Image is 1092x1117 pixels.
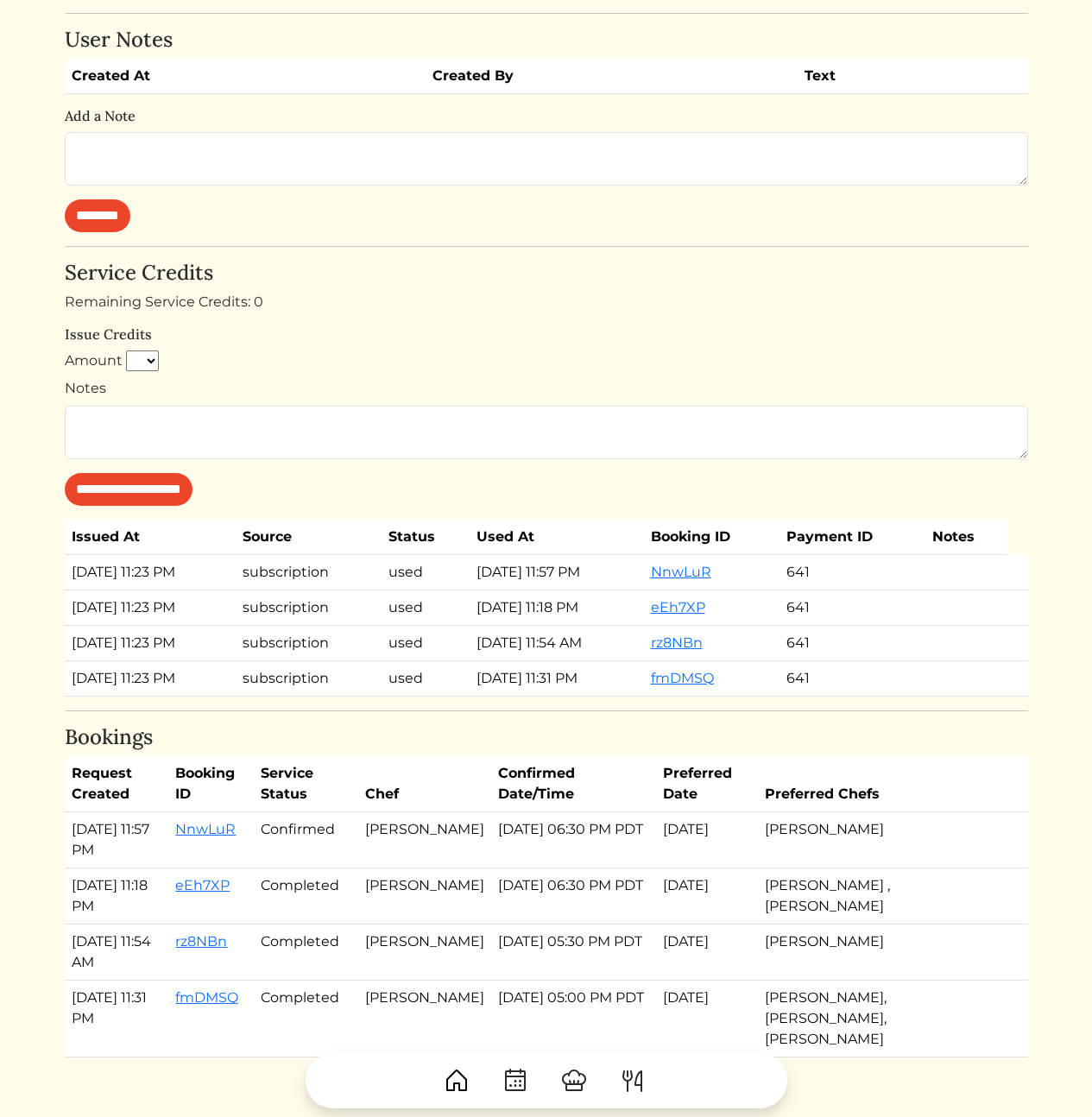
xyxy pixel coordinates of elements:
[644,520,780,555] th: Booking ID
[491,868,656,925] td: [DATE] 06:30 PM PDT
[780,554,925,590] td: 641
[65,590,236,625] td: [DATE] 11:23 PM
[175,933,227,950] a: rz8NBn
[65,520,236,555] th: Issued At
[358,925,491,981] td: [PERSON_NAME]
[175,989,238,1006] a: fmDMSQ
[780,590,925,625] td: 641
[236,590,382,625] td: subscription
[651,599,705,615] a: eEh7XP
[254,981,358,1057] td: Completed
[382,660,470,696] td: used
[65,292,1028,312] div: Remaining Service Credits: 0
[780,660,925,696] td: 641
[254,756,358,812] th: Service Status
[656,756,758,812] th: Preferred Date
[382,625,470,660] td: used
[491,812,656,868] td: [DATE] 06:30 PM PDT
[168,756,253,812] th: Booking ID
[358,868,491,925] td: [PERSON_NAME]
[560,1067,588,1095] img: ChefHat-a374fb509e4f37eb0702ca99f5f64f3b6956810f32a249b33092029f8484b388.svg
[656,925,758,981] td: [DATE]
[758,981,1013,1057] td: [PERSON_NAME], [PERSON_NAME], [PERSON_NAME]
[780,520,925,555] th: Payment ID
[254,812,358,868] td: Confirmed
[780,625,925,660] td: 641
[358,812,491,868] td: [PERSON_NAME]
[65,812,169,868] td: [DATE] 11:57 PM
[798,59,974,94] th: Text
[382,590,470,625] td: used
[65,756,169,812] th: Request Created
[758,812,1013,868] td: [PERSON_NAME]
[65,59,426,94] th: Created At
[65,925,169,981] td: [DATE] 11:54 AM
[656,981,758,1057] td: [DATE]
[175,877,230,893] a: eEh7XP
[65,108,1028,124] h6: Add a Note
[651,670,714,686] a: fmDMSQ
[236,625,382,660] td: subscription
[656,868,758,925] td: [DATE]
[758,868,1013,925] td: [PERSON_NAME] , [PERSON_NAME]
[443,1067,470,1095] img: House-9bf13187bcbb5817f509fe5e7408150f90897510c4275e13d0d5fca38e0b5951.svg
[65,28,1028,53] h4: User Notes
[65,554,236,590] td: [DATE] 11:23 PM
[619,1067,647,1095] img: ForkKnife-55491504ffdb50bab0c1e09e7649658475375261d09fd45db06cec23bce548bf.svg
[65,378,106,399] label: Notes
[65,261,1028,286] h4: Service Credits
[236,554,382,590] td: subscription
[470,625,643,660] td: [DATE] 11:54 AM
[470,660,643,696] td: [DATE] 11:31 PM
[651,634,703,651] a: rz8NBn
[254,925,358,981] td: Completed
[470,554,643,590] td: [DATE] 11:57 PM
[65,868,169,925] td: [DATE] 11:18 PM
[656,812,758,868] td: [DATE]
[651,564,711,580] a: NnwLuR
[470,520,643,555] th: Used At
[426,59,798,94] th: Created By
[758,925,1013,981] td: [PERSON_NAME]
[236,520,382,555] th: Source
[65,981,169,1057] td: [DATE] 11:31 PM
[65,326,1028,343] h6: Issue Credits
[254,868,358,925] td: Completed
[491,925,656,981] td: [DATE] 05:30 PM PDT
[491,981,656,1057] td: [DATE] 05:00 PM PDT
[65,725,1028,750] h4: Bookings
[382,554,470,590] td: used
[65,350,123,371] label: Amount
[175,821,236,837] a: NnwLuR
[925,520,1007,555] th: Notes
[758,756,1013,812] th: Preferred Chefs
[358,981,491,1057] td: [PERSON_NAME]
[491,756,656,812] th: Confirmed Date/Time
[65,625,236,660] td: [DATE] 11:23 PM
[470,590,643,625] td: [DATE] 11:18 PM
[236,660,382,696] td: subscription
[358,756,491,812] th: Chef
[65,660,236,696] td: [DATE] 11:23 PM
[382,520,470,555] th: Status
[502,1067,529,1095] img: CalendarDots-5bcf9d9080389f2a281d69619e1c85352834be518fbc73d9501aef674afc0d57.svg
